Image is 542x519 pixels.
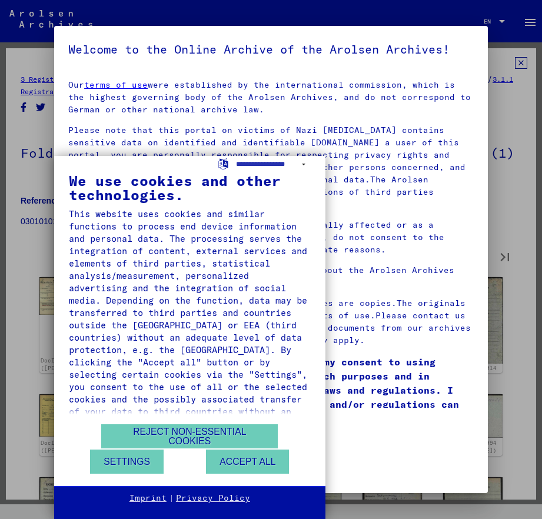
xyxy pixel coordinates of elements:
div: This website uses cookies and similar functions to process end device information and personal da... [69,208,311,430]
button: Accept all [206,450,289,474]
div: We use cookies and other technologies. [69,174,311,202]
a: Imprint [129,493,167,504]
button: Reject non-essential cookies [101,424,278,448]
button: Settings [90,450,164,474]
a: Privacy Policy [176,493,250,504]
